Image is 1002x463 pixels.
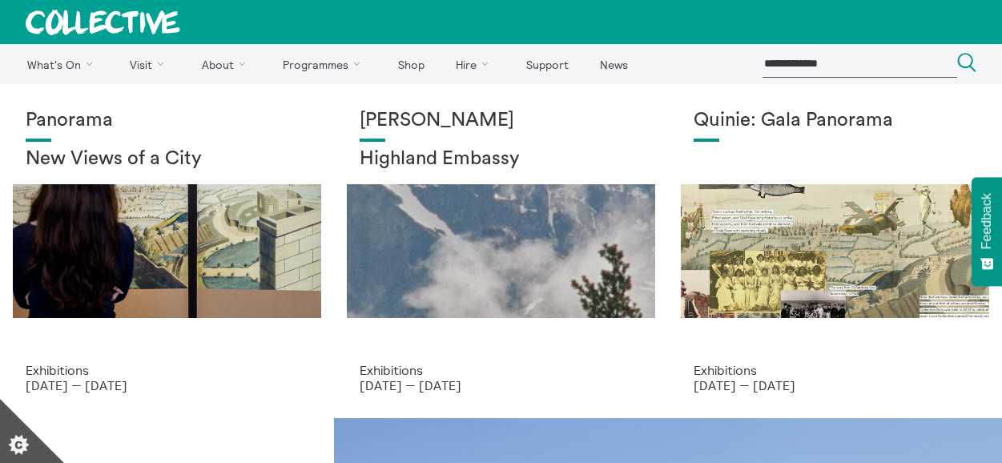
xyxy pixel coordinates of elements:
[694,110,976,132] h1: Quinie: Gala Panorama
[694,378,976,393] p: [DATE] — [DATE]
[116,44,185,84] a: Visit
[668,84,1002,418] a: Josie Vallely Quinie: Gala Panorama Exhibitions [DATE] — [DATE]
[384,44,438,84] a: Shop
[26,363,308,377] p: Exhibitions
[360,378,642,393] p: [DATE] — [DATE]
[972,177,1002,286] button: Feedback - Show survey
[26,148,308,171] h2: New Views of a City
[334,84,668,418] a: Solar wheels 17 [PERSON_NAME] Highland Embassy Exhibitions [DATE] — [DATE]
[13,44,113,84] a: What's On
[694,363,976,377] p: Exhibitions
[26,378,308,393] p: [DATE] — [DATE]
[269,44,381,84] a: Programmes
[360,110,642,132] h1: [PERSON_NAME]
[26,110,308,132] h1: Panorama
[187,44,266,84] a: About
[586,44,642,84] a: News
[442,44,509,84] a: Hire
[360,363,642,377] p: Exhibitions
[360,148,642,171] h2: Highland Embassy
[980,193,994,249] span: Feedback
[512,44,582,84] a: Support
